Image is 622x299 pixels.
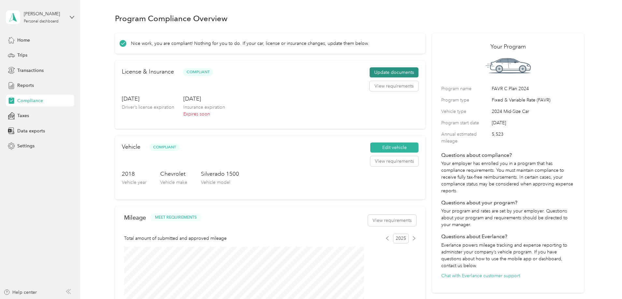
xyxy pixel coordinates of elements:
span: 2024 Mid-Size Car [492,108,575,115]
span: Transactions [17,67,44,74]
p: Your program and rates are set by your employer. Questions about your program and requirements sh... [441,208,575,228]
span: Compliance [17,97,43,104]
h2: Vehicle [122,143,140,151]
span: Settings [17,143,35,149]
span: Trips [17,52,27,59]
iframe: Everlance-gr Chat Button Frame [586,263,622,299]
label: Vehicle type [441,108,489,115]
span: Fixed & Variable Rate (FAVR) [492,97,575,103]
h2: Mileage [124,214,146,221]
button: Edit vehicle [370,143,418,153]
label: Program name [441,85,489,92]
p: Driver’s license expiration [122,104,174,111]
h4: Questions about compliance? [441,151,575,159]
button: View requirements [368,215,416,226]
span: 5,523 [492,131,575,144]
div: [PERSON_NAME] [24,10,64,17]
label: Annual estimated mileage [441,131,489,144]
button: Chat with Everlance customer support [441,272,520,279]
h3: [DATE] [122,95,174,103]
h1: Program Compliance Overview [115,15,228,22]
span: [DATE] [492,119,575,126]
span: Compliant [149,143,179,151]
p: Everlance powers mileage tracking and expense reporting to administer your company’s vehicle prog... [441,242,575,269]
span: MEET REQUIREMENTS [155,215,197,221]
button: View requirements [370,156,418,167]
p: Insurance expiration [183,104,225,111]
h2: License & Insurance [122,67,174,76]
p: Expires soon [183,111,225,117]
span: 2025 [393,234,409,243]
button: View requirements [370,81,418,91]
p: Your employer has enrolled you in a program that has compliance requirements. You must maintain c... [441,160,575,194]
h4: Questions about your program? [441,199,575,207]
h4: Questions about Everlance? [441,233,575,240]
button: Help center [4,289,37,296]
p: Nice work, you are compliant! Nothing for you to do. If your car, license or insurance changes, u... [131,40,369,47]
h2: Your Program [441,42,575,51]
span: Taxes [17,112,29,119]
span: Total amount of submitted and approved mileage [124,235,227,242]
span: Data exports [17,128,45,134]
span: Compliant [183,68,213,76]
label: Program start date [441,119,489,126]
span: Reports [17,82,34,89]
p: Vehicle make [160,179,187,186]
div: Personal dashboard [24,20,59,23]
p: Vehicle year [122,179,147,186]
p: Vehicle model [201,179,239,186]
button: MEET REQUIREMENTS [150,213,201,222]
h3: [DATE] [183,95,225,103]
h3: 2018 [122,170,147,178]
h3: Silverado 1500 [201,170,239,178]
button: Update documents [370,67,418,78]
span: FAVR C Plan 2024 [492,85,575,92]
span: Home [17,37,30,44]
label: Program type [441,97,489,103]
h3: Chevrolet [160,170,187,178]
